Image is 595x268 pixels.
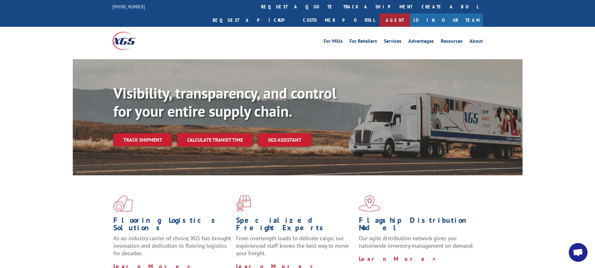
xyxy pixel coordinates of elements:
[236,217,354,235] h1: Specialized Freight Experts
[569,243,588,262] div: Open chat
[359,235,474,249] span: Our agile distribution network gives you nationwide inventory management on demand.
[208,13,298,27] a: Request a pickup
[359,255,437,262] a: Learn More >
[236,235,354,262] p: From overlength loads to delicate cargo, our experienced staff knows the best way to move your fr...
[410,13,483,27] a: Join Our Team
[113,83,336,121] b: Visibility, transparency, and control for your entire supply chain.
[469,39,483,46] a: About
[113,235,231,257] span: As an industry carrier of choice, XGS has brought innovation and dedication to flooring logistics...
[359,217,477,235] h1: Flagship Distribution Model
[350,39,377,46] a: For Retailers
[177,133,253,147] a: Calculate transit time
[379,13,410,27] a: Agent
[113,217,231,235] h1: Flooring Logistics Solutions
[384,39,401,46] a: Services
[113,195,133,212] img: xgs-icon-total-supply-chain-intelligence-red
[324,39,343,46] a: For Mills
[258,133,311,147] a: XGS ASSISTANT
[359,195,380,212] img: xgs-icon-flagship-distribution-model-red
[408,39,434,46] a: Advantages
[112,3,145,10] a: [PHONE_NUMBER]
[441,39,463,46] a: Resources
[298,13,379,27] a: Customer Portal
[113,133,172,146] a: Track shipment
[236,195,251,212] img: xgs-icon-focused-on-flooring-red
